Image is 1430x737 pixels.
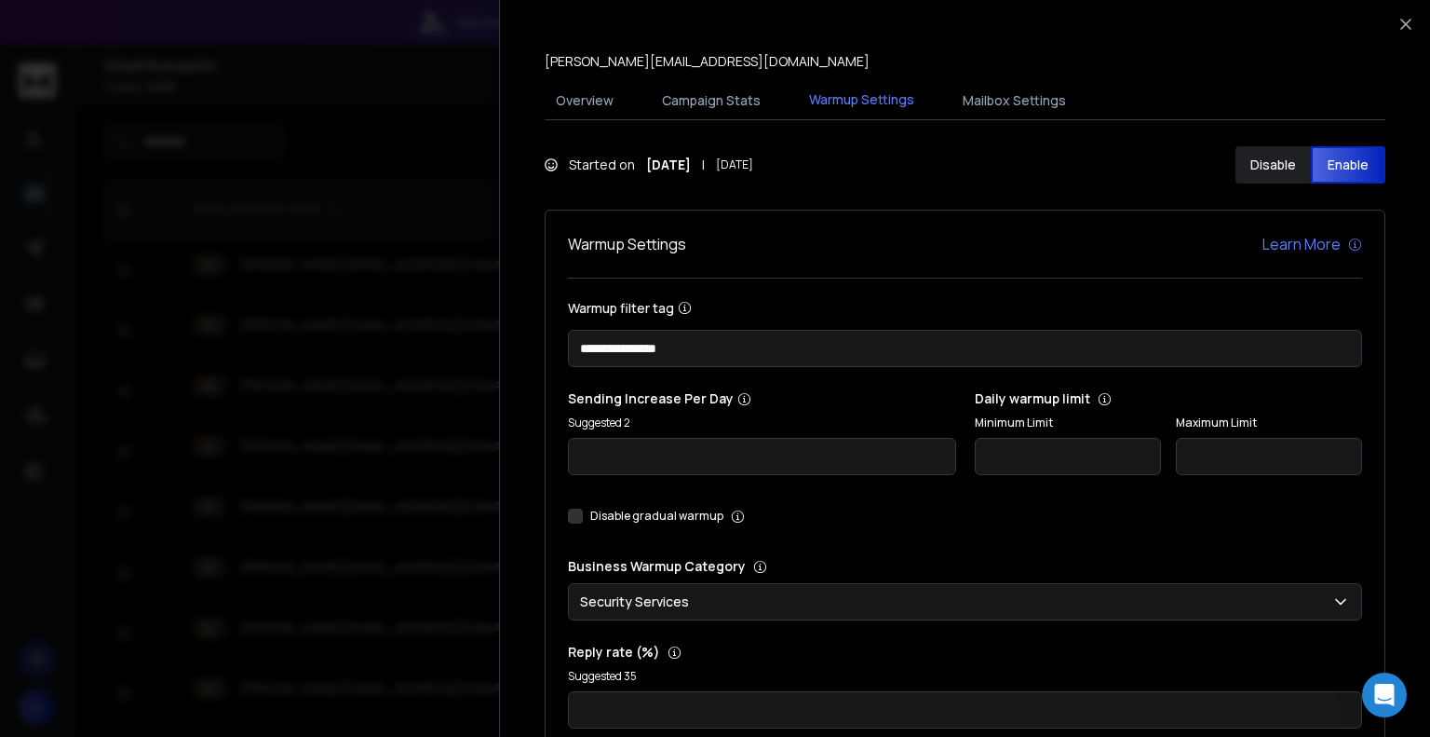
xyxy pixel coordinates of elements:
p: Sending Increase Per Day [568,389,956,408]
p: Security Services [580,593,696,611]
p: [PERSON_NAME][EMAIL_ADDRESS][DOMAIN_NAME] [545,52,870,71]
a: Learn More [1262,233,1362,255]
p: Daily warmup limit [975,389,1363,408]
button: DisableEnable [1235,146,1385,184]
button: Mailbox Settings [951,80,1077,121]
p: Suggested 35 [568,669,1362,684]
button: Warmup Settings [798,79,925,122]
label: Minimum Limit [975,416,1161,430]
strong: [DATE] [646,156,691,174]
button: Campaign Stats [651,80,772,121]
label: Warmup filter tag [568,301,1362,315]
p: Reply rate (%) [568,643,1362,662]
button: Enable [1311,146,1386,184]
label: Disable gradual warmup [590,509,723,524]
p: Suggested 2 [568,416,956,430]
p: Business Warmup Category [568,557,1362,576]
div: Open Intercom Messenger [1362,673,1407,717]
div: Started on [545,156,753,174]
span: | [702,156,705,174]
button: Disable [1235,146,1311,184]
button: Overview [545,80,625,121]
h1: Warmup Settings [568,233,686,255]
label: Maximum Limit [1176,416,1362,430]
span: [DATE] [716,157,753,172]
